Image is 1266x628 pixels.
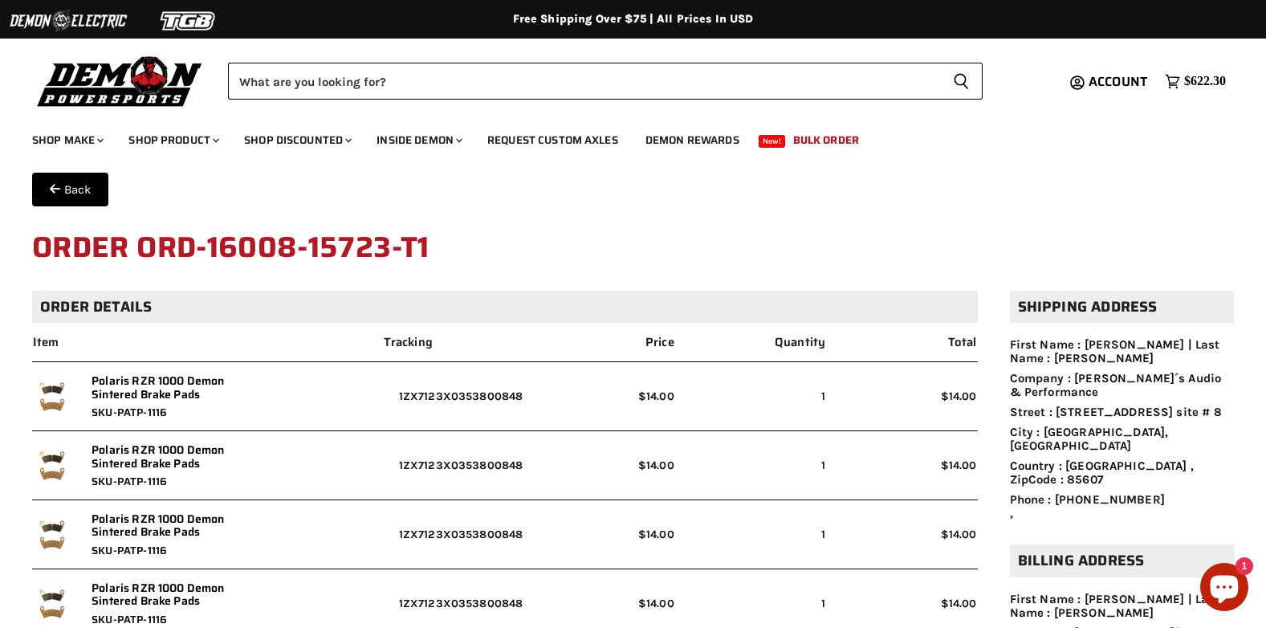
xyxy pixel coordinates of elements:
[383,500,524,569] td: 1ZX7123X0353800848
[1010,338,1234,366] li: First Name : [PERSON_NAME] | Last Name : [PERSON_NAME]
[232,124,361,157] a: Shop Discounted
[675,431,826,500] td: 1
[1010,406,1234,419] li: Street : [STREET_ADDRESS] site # 8
[475,124,630,157] a: Request Custom Axles
[32,222,1234,274] h1: Order ORD-16008-15723-T1
[1010,593,1234,621] li: First Name : [PERSON_NAME] | Last Name : [PERSON_NAME]
[1010,338,1234,520] ul: ,
[228,63,940,100] input: Search
[1010,459,1234,487] li: Country : [GEOGRAPHIC_DATA] , ZipCode : 85607
[92,443,234,469] a: Polaris RZR 1000 Demon Sintered Brake Pads
[1010,372,1234,400] li: Company : [PERSON_NAME]´s Audio & Performance
[116,124,229,157] a: Shop Product
[32,584,72,624] img: Polaris RZR 1000 Demon Sintered Brake Pads - SKU-PATP-1116
[1089,71,1147,92] span: Account
[1184,74,1226,89] span: $622.30
[92,544,234,557] span: SKU-PATP-1116
[128,6,249,36] img: TGB Logo 2
[32,335,383,362] th: Item
[941,389,977,403] span: $14.00
[523,335,674,362] th: Price
[941,459,977,472] span: $14.00
[92,512,234,538] a: Polaris RZR 1000 Demon Sintered Brake Pads
[1081,75,1157,89] a: Account
[638,459,674,472] span: $14.00
[781,124,871,157] a: Bulk Order
[1010,544,1234,577] h2: Billing address
[92,614,234,626] span: SKU-PATP-1116
[383,362,524,431] td: 1ZX7123X0353800848
[675,500,826,569] td: 1
[1010,493,1234,507] li: Phone : [PHONE_NUMBER]
[20,117,1222,157] ul: Main menu
[92,374,234,400] a: Polaris RZR 1000 Demon Sintered Brake Pads
[826,335,977,362] th: Total
[92,581,234,607] a: Polaris RZR 1000 Demon Sintered Brake Pads
[364,124,472,157] a: Inside Demon
[1010,291,1234,324] h2: Shipping address
[92,406,234,418] span: SKU-PATP-1116
[759,135,786,148] span: New!
[638,389,674,403] span: $14.00
[32,446,72,486] img: Polaris RZR 1000 Demon Sintered Brake Pads - SKU-PATP-1116
[941,528,977,541] span: $14.00
[228,63,983,100] form: Product
[675,335,826,362] th: Quantity
[1157,70,1234,93] a: $622.30
[32,377,72,417] img: Polaris RZR 1000 Demon Sintered Brake Pads - SKU-PATP-1116
[32,291,978,324] h2: Order details
[32,173,108,206] button: Back
[32,515,72,555] img: Polaris RZR 1000 Demon Sintered Brake Pads - SKU-PATP-1116
[638,597,674,610] span: $14.00
[32,52,208,109] img: Demon Powersports
[941,597,977,610] span: $14.00
[383,431,524,500] td: 1ZX7123X0353800848
[675,362,826,431] td: 1
[20,124,113,157] a: Shop Make
[1010,426,1234,454] li: City : [GEOGRAPHIC_DATA], [GEOGRAPHIC_DATA]
[8,6,128,36] img: Demon Electric Logo 2
[638,528,674,541] span: $14.00
[940,63,983,100] button: Search
[1195,563,1253,615] inbox-online-store-chat: Shopify online store chat
[383,335,524,362] th: Tracking
[633,124,751,157] a: Demon Rewards
[92,475,234,487] span: SKU-PATP-1116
